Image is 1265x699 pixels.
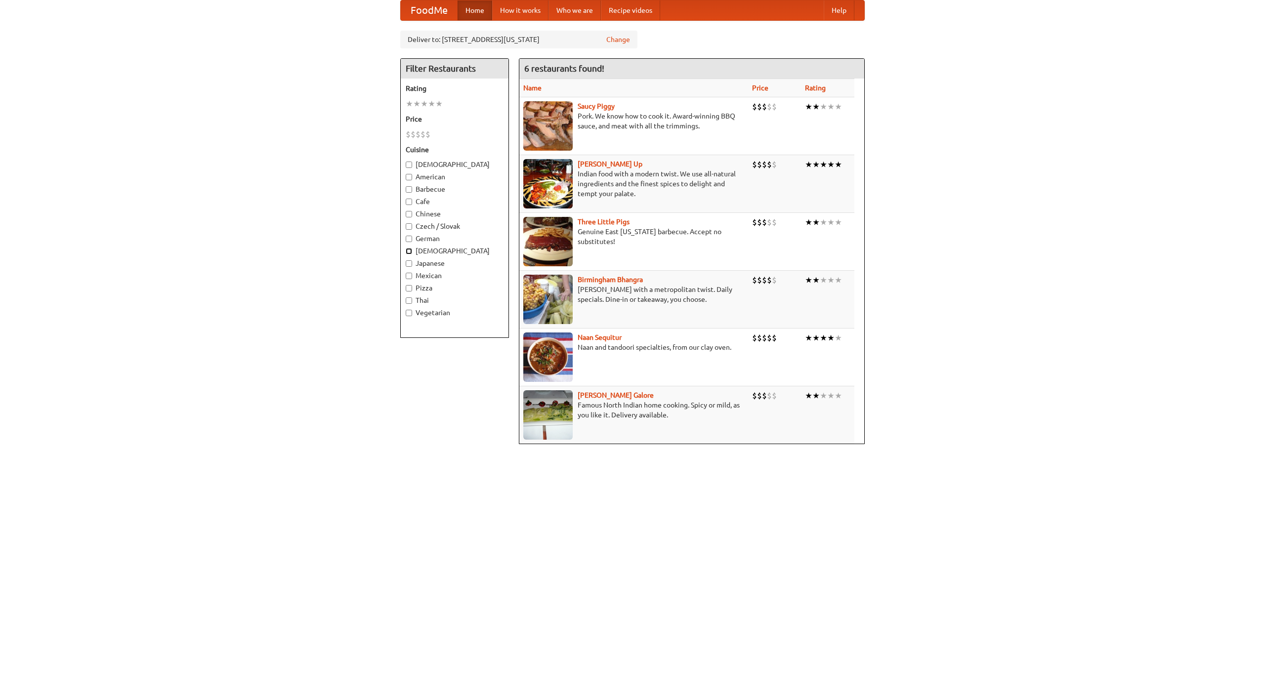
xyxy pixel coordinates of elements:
[835,275,842,286] li: ★
[827,275,835,286] li: ★
[824,0,854,20] a: Help
[523,227,744,247] p: Genuine East [US_STATE] barbecue. Accept no substitutes!
[406,98,413,109] li: ★
[827,101,835,112] li: ★
[772,159,777,170] li: $
[772,332,777,343] li: $
[523,390,573,440] img: currygalore.jpg
[406,308,504,318] label: Vegetarian
[752,332,757,343] li: $
[812,332,820,343] li: ★
[762,332,767,343] li: $
[425,129,430,140] li: $
[812,275,820,286] li: ★
[835,332,842,343] li: ★
[757,101,762,112] li: $
[406,174,412,180] input: American
[767,332,772,343] li: $
[523,111,744,131] p: Pork. We know how to cook it. Award-winning BBQ sauce, and meat with all the trimmings.
[406,145,504,155] h5: Cuisine
[578,391,654,399] a: [PERSON_NAME] Galore
[767,390,772,401] li: $
[835,101,842,112] li: ★
[523,275,573,324] img: bhangra.jpg
[805,390,812,401] li: ★
[578,333,622,341] a: Naan Sequitur
[820,390,827,401] li: ★
[578,276,643,284] b: Birmingham Bhangra
[406,83,504,93] h5: Rating
[835,159,842,170] li: ★
[835,217,842,228] li: ★
[406,246,504,256] label: [DEMOGRAPHIC_DATA]
[523,217,573,266] img: littlepigs.jpg
[820,275,827,286] li: ★
[820,217,827,228] li: ★
[406,186,412,193] input: Barbecue
[406,160,504,169] label: [DEMOGRAPHIC_DATA]
[805,275,812,286] li: ★
[812,159,820,170] li: ★
[406,283,504,293] label: Pizza
[413,98,421,109] li: ★
[406,162,412,168] input: [DEMOGRAPHIC_DATA]
[767,275,772,286] li: $
[406,260,412,267] input: Japanese
[827,217,835,228] li: ★
[406,248,412,254] input: [DEMOGRAPHIC_DATA]
[767,217,772,228] li: $
[523,332,573,382] img: naansequitur.jpg
[762,390,767,401] li: $
[523,84,542,92] a: Name
[406,199,412,205] input: Cafe
[820,101,827,112] li: ★
[805,332,812,343] li: ★
[411,129,416,140] li: $
[772,275,777,286] li: $
[812,101,820,112] li: ★
[492,0,548,20] a: How it works
[812,217,820,228] li: ★
[400,31,637,48] div: Deliver to: [STREET_ADDRESS][US_STATE]
[757,275,762,286] li: $
[435,98,443,109] li: ★
[523,101,573,151] img: saucy.jpg
[578,160,642,168] b: [PERSON_NAME] Up
[416,129,421,140] li: $
[827,332,835,343] li: ★
[406,221,504,231] label: Czech / Slovak
[757,159,762,170] li: $
[406,172,504,182] label: American
[820,159,827,170] li: ★
[827,159,835,170] li: ★
[406,271,504,281] label: Mexican
[805,101,812,112] li: ★
[548,0,601,20] a: Who we are
[805,159,812,170] li: ★
[421,98,428,109] li: ★
[835,390,842,401] li: ★
[421,129,425,140] li: $
[762,159,767,170] li: $
[406,234,504,244] label: German
[406,197,504,206] label: Cafe
[762,275,767,286] li: $
[406,236,412,242] input: German
[406,129,411,140] li: $
[523,400,744,420] p: Famous North Indian home cooking. Spicy or mild, as you like it. Delivery available.
[406,295,504,305] label: Thai
[578,102,615,110] a: Saucy Piggy
[606,35,630,44] a: Change
[757,332,762,343] li: $
[406,184,504,194] label: Barbecue
[827,390,835,401] li: ★
[805,84,826,92] a: Rating
[406,258,504,268] label: Japanese
[578,218,630,226] a: Three Little Pigs
[752,84,768,92] a: Price
[812,390,820,401] li: ★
